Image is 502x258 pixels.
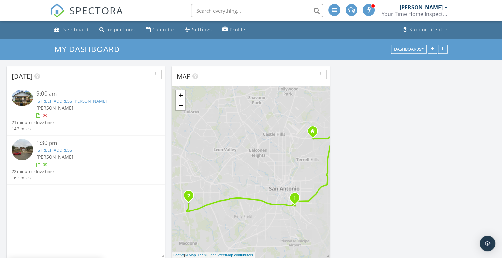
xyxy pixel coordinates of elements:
[12,119,54,126] div: 21 minutes drive time
[391,45,427,54] button: Dashboards
[97,24,138,36] a: Inspections
[394,47,424,51] div: Dashboards
[36,98,107,104] a: [STREET_ADDRESS][PERSON_NAME]
[152,26,175,33] div: Calendar
[36,139,148,147] div: 1:30 pm
[12,168,54,175] div: 22 minutes drive time
[36,154,73,160] span: [PERSON_NAME]
[382,11,448,17] div: Your Time Home Inspections
[12,126,54,132] div: 14.3 miles
[12,139,33,160] img: streetview
[176,100,185,110] a: Zoom out
[50,3,65,18] img: The Best Home Inspection Software - Spectora
[12,175,54,181] div: 16.2 miles
[480,236,495,251] div: Open Intercom Messenger
[12,90,33,106] img: 9569640%2Fcover_photos%2FhWI3Un7ojvSsejme6Nr4%2Fsmall.jpg
[204,253,253,257] a: © OpenStreetMap contributors
[191,4,323,17] input: Search everything...
[313,131,317,135] div: 1800 NE Loop 410 Ste. 216, San Antonio TX 78217
[183,24,215,36] a: Settings
[12,90,160,132] a: 9:00 am [STREET_ADDRESS][PERSON_NAME] [PERSON_NAME] 21 minutes drive time 14.3 miles
[50,9,123,23] a: SPECTORA
[295,198,299,202] div: 111 Bailey Ave, San Antonio, TX 78210
[220,24,248,36] a: Profile
[54,44,125,54] a: My Dashboard
[36,105,73,111] span: [PERSON_NAME]
[36,147,73,153] a: [STREET_ADDRESS]
[69,3,123,17] span: SPECTORA
[177,72,191,81] span: Map
[230,26,245,33] div: Profile
[172,252,255,258] div: |
[106,26,135,33] div: Inspections
[400,4,443,11] div: [PERSON_NAME]
[51,24,91,36] a: Dashboard
[173,253,184,257] a: Leaflet
[409,26,448,33] div: Support Center
[185,253,203,257] a: © MapTiler
[176,90,185,100] a: Zoom in
[143,24,178,36] a: Calendar
[293,196,296,201] i: 1
[400,24,451,36] a: Support Center
[189,195,193,199] div: 3211 Sunbird Bay, San Antonio, TX 78245
[187,194,190,198] i: 2
[61,26,89,33] div: Dashboard
[12,72,33,81] span: [DATE]
[36,90,148,98] div: 9:00 am
[12,139,160,181] a: 1:30 pm [STREET_ADDRESS] [PERSON_NAME] 22 minutes drive time 16.2 miles
[192,26,212,33] div: Settings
